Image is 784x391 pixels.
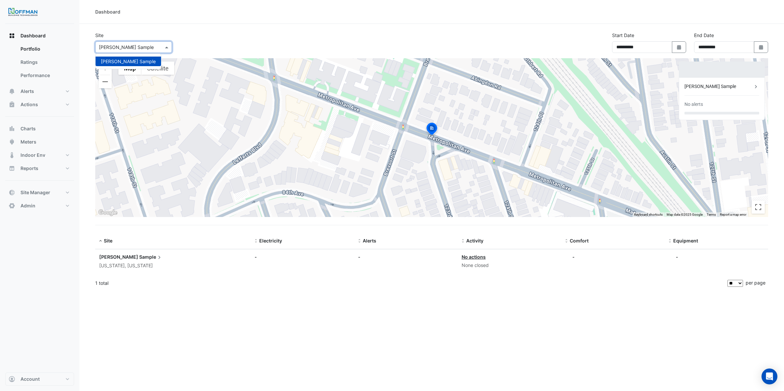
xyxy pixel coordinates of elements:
[5,29,74,42] button: Dashboard
[5,162,74,175] button: Reports
[95,54,161,69] ng-dropdown-panel: Options list
[9,101,15,108] app-icon: Actions
[15,69,74,82] a: Performance
[466,238,483,243] span: Activity
[5,42,74,85] div: Dashboard
[99,75,112,88] button: Zoom out
[694,32,714,39] label: End Date
[9,202,15,209] app-icon: Admin
[8,5,38,19] img: Company Logo
[720,213,746,216] a: Report a map error
[21,202,35,209] span: Admin
[667,213,703,216] span: Map data ©2025 Google
[139,253,163,261] span: Sample
[101,59,156,64] span: [PERSON_NAME] Sample
[21,165,38,172] span: Reports
[676,44,682,50] fa-icon: Select Date
[97,208,119,217] a: Open this area in Google Maps (opens a new window)
[255,253,350,260] div: -
[259,238,282,243] span: Electricity
[673,238,698,243] span: Equipment
[21,125,36,132] span: Charts
[684,83,753,90] div: [PERSON_NAME] Sample
[363,238,376,243] span: Alerts
[5,199,74,212] button: Admin
[21,139,36,145] span: Meters
[5,135,74,149] button: Meters
[9,189,15,196] app-icon: Site Manager
[95,8,120,15] div: Dashboard
[21,32,46,39] span: Dashboard
[9,152,15,158] app-icon: Indoor Env
[99,262,247,270] div: [US_STATE], [US_STATE]
[5,186,74,199] button: Site Manager
[5,372,74,386] button: Account
[9,165,15,172] app-icon: Reports
[5,98,74,111] button: Actions
[612,32,634,39] label: Start Date
[676,253,678,260] div: -
[5,149,74,162] button: Indoor Env
[462,262,557,269] div: None closed
[707,213,716,216] a: Terms (opens in new tab)
[9,32,15,39] app-icon: Dashboard
[5,122,74,135] button: Charts
[95,32,103,39] label: Site
[746,280,765,285] span: per page
[358,253,454,260] div: -
[21,101,38,108] span: Actions
[15,56,74,69] a: Ratings
[21,189,50,196] span: Site Manager
[95,275,726,291] div: 1 total
[634,212,663,217] button: Keyboard shortcuts
[462,254,486,260] a: No actions
[684,101,703,108] div: No alerts
[99,254,138,260] span: [PERSON_NAME]
[21,376,40,382] span: Account
[752,200,765,214] button: Toggle fullscreen view
[21,88,34,95] span: Alerts
[9,125,15,132] app-icon: Charts
[425,122,439,138] img: site-pin-selected.svg
[97,208,119,217] img: Google
[758,44,764,50] fa-icon: Select Date
[21,152,45,158] span: Indoor Env
[5,85,74,98] button: Alerts
[104,238,112,243] span: Site
[572,253,575,260] div: -
[570,238,589,243] span: Comfort
[762,369,777,384] div: Open Intercom Messenger
[15,42,74,56] a: Portfolio
[9,88,15,95] app-icon: Alerts
[9,139,15,145] app-icon: Meters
